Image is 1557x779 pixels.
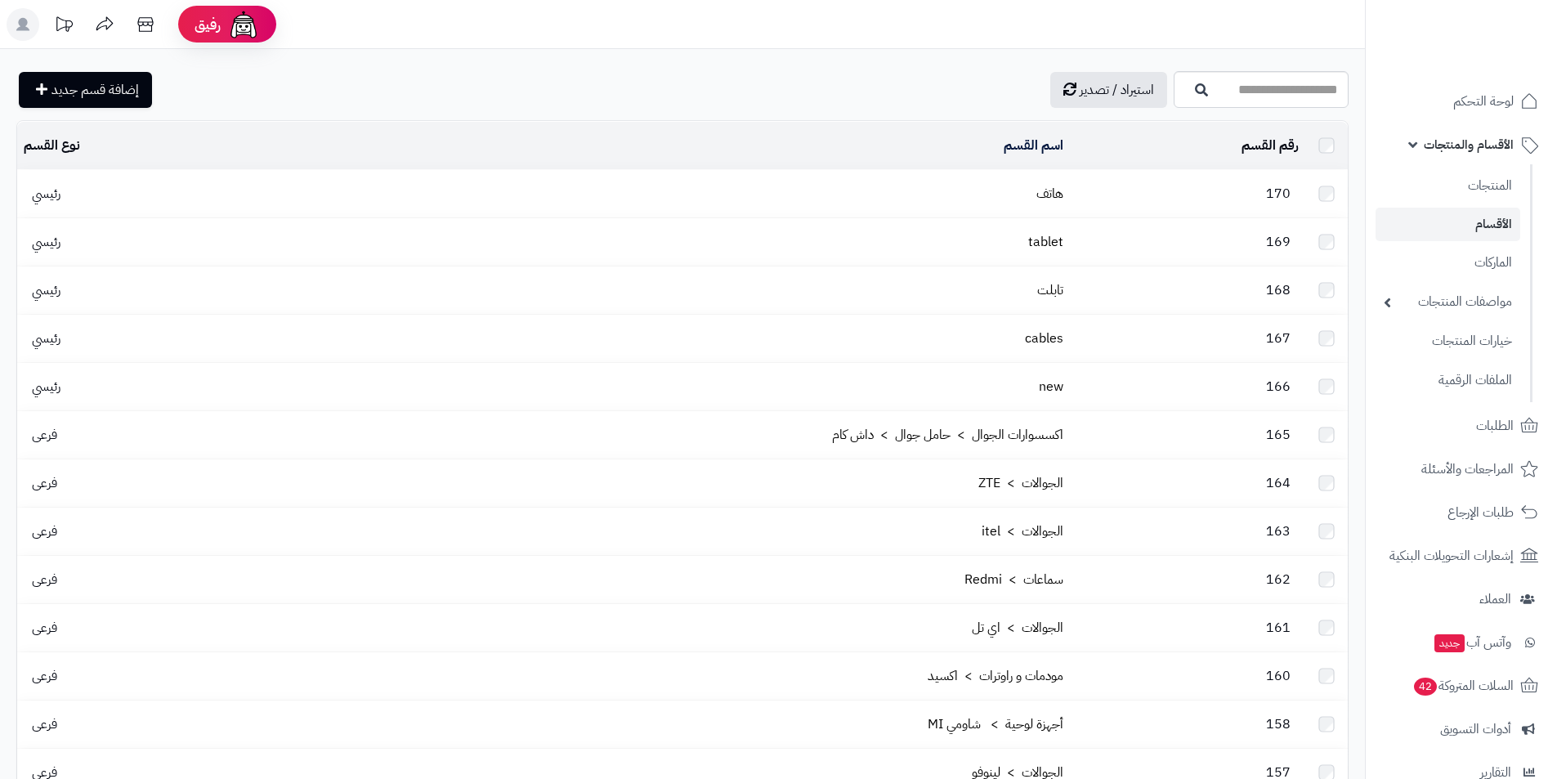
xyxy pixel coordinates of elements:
[1376,623,1547,662] a: وآتس آبجديد
[43,8,84,45] a: تحديثات المنصة
[24,184,69,204] span: رئيسي
[1376,710,1547,749] a: أدوات التسويق
[1376,580,1547,619] a: العملاء
[24,618,65,638] span: فرعى
[1258,184,1299,204] span: 170
[1376,208,1520,241] a: الأقسام
[227,8,260,41] img: ai-face.png
[1476,414,1514,437] span: الطلبات
[1258,714,1299,734] span: 158
[1028,232,1063,252] a: tablet
[1412,674,1514,697] span: السلات المتروكة
[195,15,221,34] span: رفيق
[1258,425,1299,445] span: 165
[1037,280,1063,300] a: تابلت
[1004,136,1063,155] a: اسم القسم
[1376,324,1520,359] a: خيارات المنتجات
[1258,618,1299,638] span: 161
[978,473,1063,493] a: الجوالات > ZTE
[1376,450,1547,489] a: المراجعات والأسئلة
[1413,677,1438,696] span: 42
[24,280,69,300] span: رئيسي
[1376,536,1547,575] a: إشعارات التحويلات البنكية
[24,666,65,686] span: فرعى
[1080,80,1154,100] span: استيراد / تصدير
[24,232,69,252] span: رئيسي
[24,473,65,493] span: فرعى
[24,714,65,734] span: فرعى
[1434,634,1465,652] span: جديد
[1050,72,1167,108] a: استيراد / تصدير
[1376,363,1520,398] a: الملفات الرقمية
[1376,666,1547,705] a: السلات المتروكة42
[1453,90,1514,113] span: لوحة التحكم
[1433,631,1511,654] span: وآتس آب
[1258,666,1299,686] span: 160
[1036,184,1063,204] a: هاتف
[24,570,65,589] span: فرعى
[1039,377,1063,396] a: new
[1376,168,1520,204] a: المنتجات
[1376,493,1547,532] a: طلبات الإرجاع
[964,570,1063,589] a: سماعات > Redmi
[24,377,69,396] span: رئيسي
[1076,137,1299,155] div: رقم القسم
[1421,458,1514,481] span: المراجعات والأسئلة
[1258,232,1299,252] span: 169
[1376,245,1520,280] a: الماركات
[24,425,65,445] span: فرعى
[982,522,1063,541] a: الجوالات > itel
[51,80,139,100] span: إضافة قسم جديد
[1258,522,1299,541] span: 163
[1479,588,1511,611] span: العملاء
[1258,473,1299,493] span: 164
[972,618,1063,638] a: الجوالات > اي تل
[1258,280,1299,300] span: 168
[17,122,250,169] td: نوع القسم
[1376,284,1520,320] a: مواصفات المنتجات
[1376,82,1547,121] a: لوحة التحكم
[1258,377,1299,396] span: 166
[1424,133,1514,156] span: الأقسام والمنتجات
[928,666,1063,686] a: مودمات و راوترات > اكسيد
[24,329,69,348] span: رئيسي
[1376,406,1547,445] a: الطلبات
[1025,329,1063,348] a: cables
[1258,329,1299,348] span: 167
[1446,20,1541,54] img: logo-2.png
[1440,718,1511,741] span: أدوات التسويق
[1389,544,1514,567] span: إشعارات التحويلات البنكية
[1447,501,1514,524] span: طلبات الإرجاع
[1258,570,1299,589] span: 162
[928,714,1063,734] a: أجهزة لوحية > شاومي MI
[832,425,1063,445] a: اكسسوارات الجوال > حامل جوال > داش كام
[19,72,152,108] a: إضافة قسم جديد
[24,522,65,541] span: فرعى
